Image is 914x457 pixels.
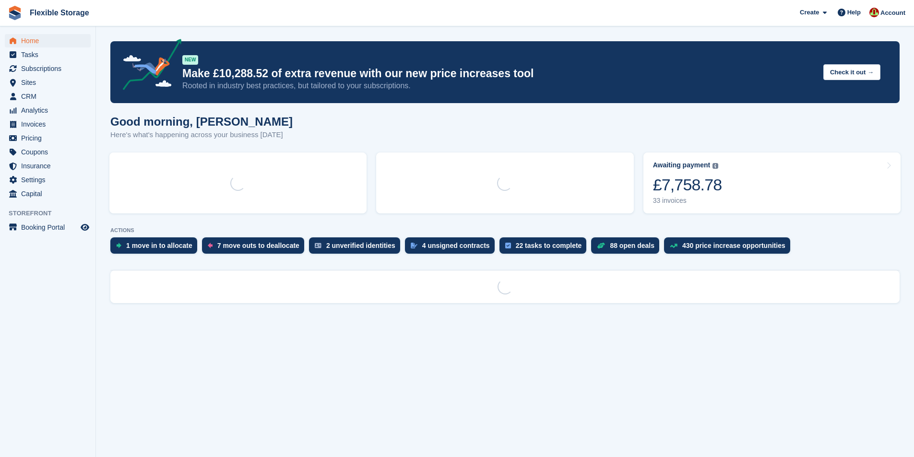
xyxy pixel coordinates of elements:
[682,242,785,249] div: 430 price increase opportunities
[208,243,213,248] img: move_outs_to_deallocate_icon-f764333ba52eb49d3ac5e1228854f67142a1ed5810a6f6cc68b1a99e826820c5.svg
[610,242,654,249] div: 88 open deals
[5,117,91,131] a: menu
[110,115,293,128] h1: Good morning, [PERSON_NAME]
[5,187,91,200] a: menu
[8,6,22,20] img: stora-icon-8386f47178a22dfd0bd8f6a31ec36ba5ce8667c1dd55bd0f319d3a0aa187defe.svg
[869,8,879,17] img: David Jones
[5,76,91,89] a: menu
[5,62,91,75] a: menu
[823,64,880,80] button: Check it out →
[21,104,79,117] span: Analytics
[217,242,299,249] div: 7 move outs to deallocate
[597,242,605,249] img: deal-1b604bf984904fb50ccaf53a9ad4b4a5d6e5aea283cecdc64d6e3604feb123c2.svg
[110,227,900,234] p: ACTIONS
[653,161,711,169] div: Awaiting payment
[664,237,795,258] a: 430 price increase opportunities
[411,243,417,248] img: contract_signature_icon-13c848040528278c33f63329250d36e43548de30e8caae1d1a13099fd9432cc5.svg
[21,187,79,200] span: Capital
[9,209,95,218] span: Storefront
[315,243,321,248] img: verify_identity-adf6edd0f0f0b5bbfe63781bf79b02c33cf7c696d77639b501bdc392416b5a36.svg
[5,159,91,173] a: menu
[21,221,79,234] span: Booking Portal
[26,5,93,21] a: Flexible Storage
[712,163,718,169] img: icon-info-grey-7440780725fd019a000dd9b08b2336e03edf1995a4989e88bcd33f0948082b44.svg
[21,131,79,145] span: Pricing
[182,67,816,81] p: Make £10,288.52 of extra revenue with our new price increases tool
[79,222,91,233] a: Preview store
[5,104,91,117] a: menu
[5,221,91,234] a: menu
[405,237,499,258] a: 4 unsigned contracts
[21,62,79,75] span: Subscriptions
[643,152,901,213] a: Awaiting payment £7,758.78 33 invoices
[653,197,722,205] div: 33 invoices
[5,34,91,47] a: menu
[5,48,91,61] a: menu
[182,81,816,91] p: Rooted in industry best practices, but tailored to your subscriptions.
[499,237,592,258] a: 22 tasks to complete
[21,48,79,61] span: Tasks
[126,242,192,249] div: 1 move in to allocate
[516,242,582,249] div: 22 tasks to complete
[670,244,677,248] img: price_increase_opportunities-93ffe204e8149a01c8c9dc8f82e8f89637d9d84a8eef4429ea346261dce0b2c0.svg
[116,243,121,248] img: move_ins_to_allocate_icon-fdf77a2bb77ea45bf5b3d319d69a93e2d87916cf1d5bf7949dd705db3b84f3ca.svg
[21,90,79,103] span: CRM
[5,90,91,103] a: menu
[591,237,664,258] a: 88 open deals
[800,8,819,17] span: Create
[326,242,395,249] div: 2 unverified identities
[21,117,79,131] span: Invoices
[505,243,511,248] img: task-75834270c22a3079a89374b754ae025e5fb1db73e45f91037f5363f120a921f8.svg
[5,173,91,187] a: menu
[110,237,202,258] a: 1 move in to allocate
[182,55,198,65] div: NEW
[21,34,79,47] span: Home
[5,131,91,145] a: menu
[21,173,79,187] span: Settings
[21,76,79,89] span: Sites
[653,175,722,195] div: £7,758.78
[309,237,405,258] a: 2 unverified identities
[21,159,79,173] span: Insurance
[880,8,905,18] span: Account
[422,242,490,249] div: 4 unsigned contracts
[5,145,91,159] a: menu
[21,145,79,159] span: Coupons
[110,129,293,141] p: Here's what's happening across your business [DATE]
[115,39,182,94] img: price-adjustments-announcement-icon-8257ccfd72463d97f412b2fc003d46551f7dbcb40ab6d574587a9cd5c0d94...
[847,8,861,17] span: Help
[202,237,309,258] a: 7 move outs to deallocate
